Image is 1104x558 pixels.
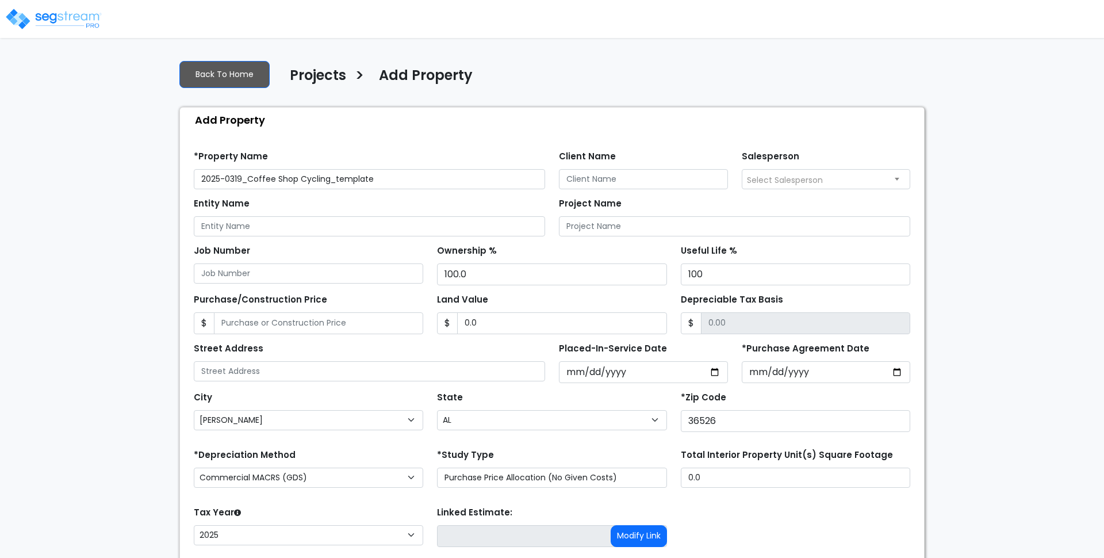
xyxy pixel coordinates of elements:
[681,293,783,307] label: Depreciable Tax Basis
[742,361,911,383] input: Purchase Date
[179,61,270,88] a: Back To Home
[437,391,463,404] label: State
[437,506,512,519] label: Linked Estimate:
[194,263,423,284] input: Job Number
[194,169,545,189] input: Property Name
[559,342,667,356] label: Placed-In-Service Date
[194,361,545,381] input: Street Address
[457,312,666,334] input: Land Value
[747,174,823,186] span: Select Salesperson
[194,197,250,211] label: Entity Name
[681,244,737,258] label: Useful Life %
[437,263,666,285] input: Ownership %
[681,410,910,432] input: Zip Code
[742,150,799,163] label: Salesperson
[194,312,214,334] span: $
[194,342,263,356] label: Street Address
[379,67,473,87] h4: Add Property
[681,391,726,404] label: *Zip Code
[194,293,327,307] label: Purchase/Construction Price
[194,150,268,163] label: *Property Name
[611,525,667,547] button: Modify Link
[194,449,296,462] label: *Depreciation Method
[559,150,616,163] label: Client Name
[194,216,545,236] input: Entity Name
[437,312,458,334] span: $
[370,67,473,91] a: Add Property
[290,67,346,87] h4: Projects
[194,506,241,519] label: Tax Year
[437,293,488,307] label: Land Value
[559,197,622,211] label: Project Name
[681,312,701,334] span: $
[194,244,250,258] label: Job Number
[559,169,728,189] input: Client Name
[437,244,497,258] label: Ownership %
[681,449,893,462] label: Total Interior Property Unit(s) Square Footage
[281,67,346,91] a: Projects
[214,312,423,334] input: Purchase or Construction Price
[5,7,102,30] img: logo_pro_r.png
[194,391,212,404] label: City
[559,216,910,236] input: Project Name
[701,312,910,334] input: 0.00
[437,449,494,462] label: *Study Type
[742,342,869,356] label: *Purchase Agreement Date
[681,468,910,488] input: total square foot
[186,108,924,132] div: Add Property
[681,263,910,285] input: Useful Life %
[355,66,365,89] h3: >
